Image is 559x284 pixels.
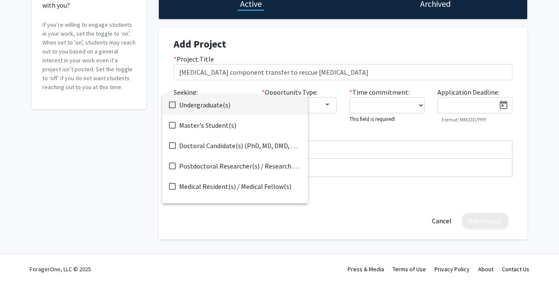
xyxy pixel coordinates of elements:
span: Doctoral Candidate(s) (PhD, MD, DMD, PharmD, etc.) [179,135,301,156]
span: Faculty [179,197,301,217]
span: Medical Resident(s) / Medical Fellow(s) [179,176,301,197]
iframe: Chat [6,246,36,278]
span: Postdoctoral Researcher(s) / Research Staff [179,156,301,176]
span: Undergraduate(s) [179,95,301,115]
span: Master's Student(s) [179,115,301,135]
